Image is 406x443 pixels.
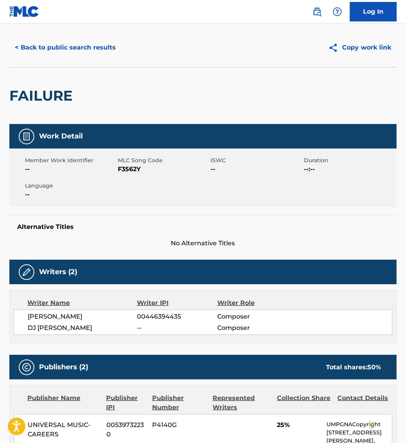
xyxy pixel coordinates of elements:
h5: Alternative Titles [17,223,389,231]
span: -- [137,323,217,333]
div: Collection Share [277,393,332,412]
span: P4140G [152,420,207,430]
div: Writer Role [217,298,290,308]
div: Writer Name [27,298,137,308]
span: -- [211,165,302,174]
button: < Back to public search results [9,38,121,57]
span: UNIVERSAL MUSIC-CAREERS [28,420,101,439]
span: MLC Song Code [118,156,209,165]
span: --:-- [304,165,395,174]
span: -- [25,190,116,199]
div: Total shares: [326,363,381,372]
span: F3562Y [118,165,209,174]
span: DJ [PERSON_NAME] [28,323,137,333]
span: 25% [277,420,321,430]
div: Help [330,4,345,19]
h2: FAILURE [9,87,76,105]
img: Publishers [22,363,31,372]
a: Log In [350,2,397,21]
a: Public Search [309,4,325,19]
span: Member Work Identifier [25,156,116,165]
span: 00446394435 [137,312,217,321]
div: Publisher IPI [106,393,146,412]
span: ISWC [211,156,302,165]
div: Writer IPI [137,298,217,308]
span: Language [25,182,116,190]
img: Writers [22,268,31,277]
span: 00539732230 [106,420,147,439]
div: Represented Writers [213,393,271,412]
h5: Writers (2) [39,268,77,276]
img: Copy work link [328,43,342,53]
h5: Publishers (2) [39,363,88,372]
img: search [312,7,322,16]
div: Drag [369,413,374,437]
span: 50 % [367,363,381,371]
span: -- [25,165,116,174]
img: MLC Logo [9,6,39,17]
span: Composer [217,323,290,333]
span: Composer [217,312,290,321]
img: Work Detail [22,132,31,141]
span: [PERSON_NAME] [28,312,137,321]
span: No Alternative Titles [9,239,397,248]
button: Copy work link [323,38,397,57]
div: Contact Details [338,393,392,412]
iframe: Chat Widget [367,406,406,443]
p: UMPGNACopyright [326,420,392,429]
div: Publisher Name [27,393,100,412]
h5: Work Detail [39,132,83,141]
img: help [333,7,342,16]
span: Duration [304,156,395,165]
div: Publisher Number [152,393,207,412]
